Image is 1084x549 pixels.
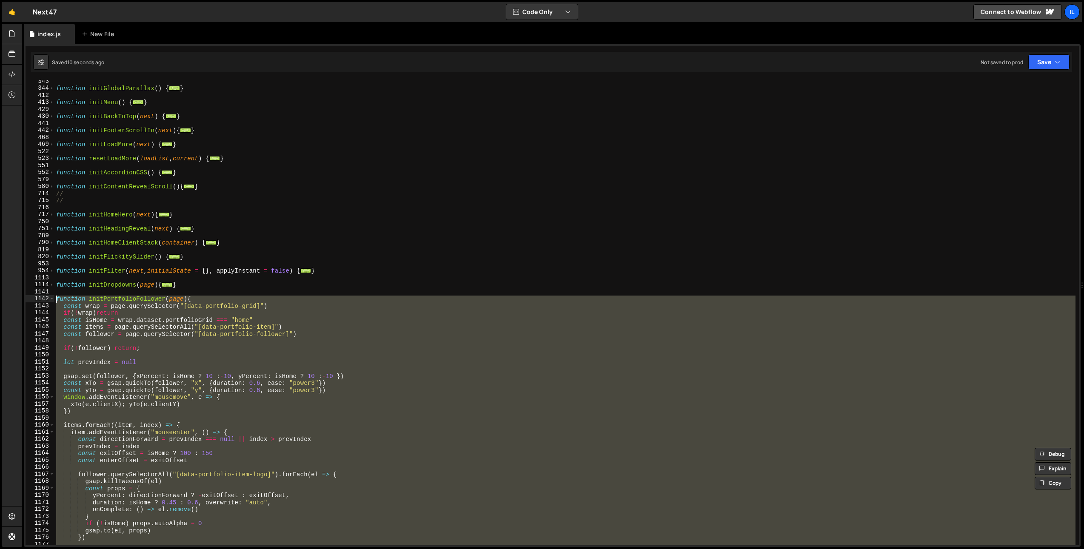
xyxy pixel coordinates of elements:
a: Connect to Webflow [973,4,1062,20]
button: Copy [1035,477,1071,489]
button: Debug [1035,448,1071,461]
div: 1173 [26,513,54,520]
div: 1177 [26,541,54,548]
span: ... [169,86,180,91]
div: 522 [26,148,54,155]
div: index.js [37,30,61,38]
div: Saved [52,59,104,66]
div: 1165 [26,457,54,464]
div: 1160 [26,421,54,429]
div: 820 [26,253,54,260]
div: 715 [26,197,54,204]
span: ... [205,240,217,245]
div: 1156 [26,393,54,401]
div: 750 [26,218,54,225]
div: 790 [26,239,54,246]
div: 1175 [26,527,54,534]
div: 1162 [26,435,54,443]
span: ... [180,226,191,231]
button: Explain [1035,462,1071,475]
div: 953 [26,260,54,267]
div: 413 [26,99,54,106]
div: 1141 [26,288,54,296]
a: Il [1064,4,1080,20]
div: 468 [26,134,54,141]
div: 1155 [26,387,54,394]
div: 1149 [26,344,54,352]
div: 716 [26,204,54,211]
div: 714 [26,190,54,197]
div: 1114 [26,281,54,288]
div: 469 [26,141,54,148]
div: 429 [26,106,54,113]
div: New File [82,30,117,38]
div: 1172 [26,506,54,513]
div: 1158 [26,407,54,415]
div: 441 [26,120,54,127]
span: ... [180,128,191,133]
span: ... [162,170,173,175]
div: 1161 [26,429,54,436]
div: 1170 [26,492,54,499]
div: 1142 [26,295,54,302]
span: ... [133,100,144,105]
div: 1151 [26,358,54,366]
div: 1176 [26,534,54,541]
button: Code Only [506,4,578,20]
div: 751 [26,225,54,232]
div: 344 [26,85,54,92]
span: ... [300,268,311,273]
span: ... [165,114,177,119]
div: 789 [26,232,54,239]
div: 10 seconds ago [67,59,104,66]
div: 1168 [26,478,54,485]
div: Next47 [33,7,57,17]
div: 1146 [26,323,54,330]
div: 954 [26,267,54,274]
div: 1167 [26,471,54,478]
a: 🤙 [2,2,23,22]
span: ... [158,212,169,217]
button: Save [1028,54,1070,70]
div: 1164 [26,449,54,457]
span: ... [209,156,220,161]
div: 1150 [26,351,54,358]
span: ... [184,184,195,189]
div: 442 [26,127,54,134]
div: 343 [26,78,54,85]
div: 580 [26,183,54,190]
div: 1153 [26,373,54,380]
div: 1157 [26,401,54,408]
div: Not saved to prod [981,59,1023,66]
div: 1154 [26,379,54,387]
div: 1147 [26,330,54,338]
div: 1166 [26,464,54,471]
div: 579 [26,176,54,183]
div: 1143 [26,302,54,310]
div: 430 [26,113,54,120]
div: 1174 [26,520,54,527]
div: 1171 [26,499,54,506]
div: 412 [26,92,54,99]
div: 523 [26,155,54,162]
div: 717 [26,211,54,218]
span: ... [162,142,173,147]
div: 819 [26,246,54,253]
div: 1152 [26,365,54,373]
div: 1113 [26,274,54,282]
div: 1163 [26,443,54,450]
div: 551 [26,162,54,169]
div: 1169 [26,485,54,492]
span: ... [162,282,173,287]
div: 1148 [26,337,54,344]
div: 1159 [26,415,54,422]
div: 1145 [26,316,54,324]
span: ... [169,254,180,259]
div: 552 [26,169,54,176]
div: 1144 [26,309,54,316]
